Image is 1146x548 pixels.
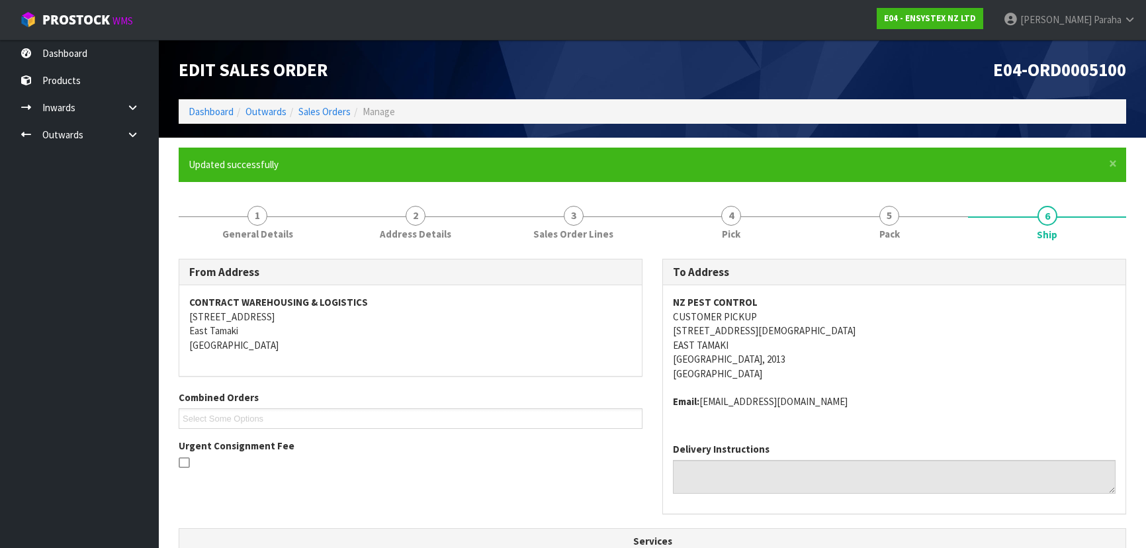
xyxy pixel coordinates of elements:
[406,206,425,226] span: 2
[673,394,1116,408] address: [EMAIL_ADDRESS][DOMAIN_NAME]
[245,105,286,118] a: Outwards
[380,227,451,241] span: Address Details
[877,8,983,29] a: E04 - ENSYSTEX NZ LTD
[884,13,976,24] strong: E04 - ENSYSTEX NZ LTD
[189,158,279,171] span: Updated successfully
[673,295,1116,381] address: CUSTOMER PICKUP [STREET_ADDRESS][DEMOGRAPHIC_DATA] EAST TAMAKI [GEOGRAPHIC_DATA], 2013 [GEOGRAPHI...
[879,206,899,226] span: 5
[298,105,351,118] a: Sales Orders
[1109,154,1117,173] span: ×
[1020,13,1092,26] span: [PERSON_NAME]
[363,105,395,118] span: Manage
[721,206,741,226] span: 4
[533,227,613,241] span: Sales Order Lines
[179,439,294,453] label: Urgent Consignment Fee
[1094,13,1122,26] span: Paraha
[673,395,699,408] strong: email
[673,296,758,308] strong: NZ PEST CONTROL
[673,442,770,456] label: Delivery Instructions
[879,227,900,241] span: Pack
[222,227,293,241] span: General Details
[179,58,328,81] span: Edit Sales Order
[722,227,740,241] span: Pick
[189,105,234,118] a: Dashboard
[1037,206,1057,226] span: 6
[189,295,632,352] address: [STREET_ADDRESS] East Tamaki [GEOGRAPHIC_DATA]
[189,266,632,279] h3: From Address
[673,266,1116,279] h3: To Address
[179,390,259,404] label: Combined Orders
[564,206,584,226] span: 3
[189,296,368,308] strong: CONTRACT WAREHOUSING & LOGISTICS
[993,58,1126,81] span: E04-ORD0005100
[1037,228,1057,242] span: Ship
[20,11,36,28] img: cube-alt.png
[247,206,267,226] span: 1
[42,11,110,28] span: ProStock
[112,15,133,27] small: WMS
